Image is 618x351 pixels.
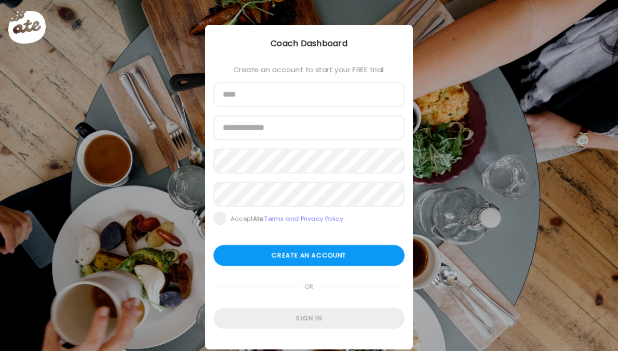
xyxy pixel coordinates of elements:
[301,276,318,297] span: or
[205,37,413,50] div: Coach Dashboard
[253,214,263,223] b: Ate
[264,214,343,223] a: Terms and Privacy Policy
[231,214,343,223] div: Accept
[213,245,405,266] div: Create an account
[213,65,405,74] div: Create an account to start your FREE trial:
[213,308,405,329] div: Sign in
